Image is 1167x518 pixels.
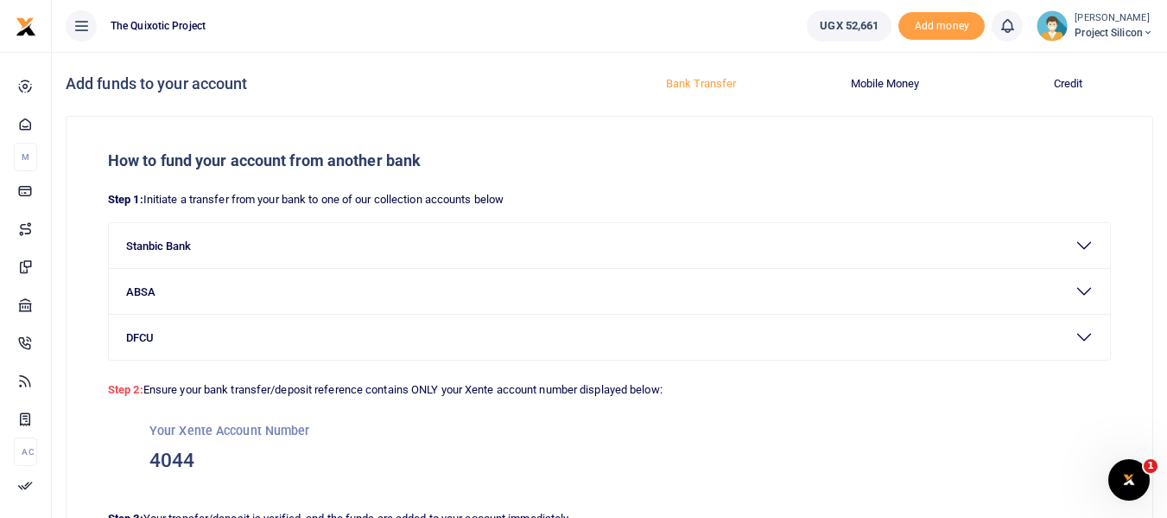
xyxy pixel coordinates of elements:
h3: 4044 [149,448,1069,474]
li: Toup your wallet [898,12,985,41]
img: profile-user [1037,10,1068,42]
img: logo-small [16,16,36,37]
a: UGX 52,661 [807,10,891,42]
button: Credit [987,70,1151,98]
h4: Add funds to your account [66,74,603,93]
p: Ensure your bank transfer/deposit reference contains ONLY your Xente account number displayed below: [108,374,1111,400]
button: Bank Transfer [620,70,783,98]
h5: How to fund your account from another bank [108,151,1111,170]
small: Your Xente Account Number [149,424,310,438]
button: Stanbic Bank [109,223,1110,268]
a: profile-user [PERSON_NAME] Project Silicon [1037,10,1153,42]
span: UGX 52,661 [820,17,878,35]
small: [PERSON_NAME] [1075,11,1153,26]
a: Add money [898,18,985,31]
a: logo-small logo-large logo-large [16,19,36,32]
span: 1 [1144,459,1157,473]
span: Project Silicon [1075,25,1153,41]
p: Initiate a transfer from your bank to one of our collection accounts below [108,191,1111,209]
span: Add money [898,12,985,41]
strong: Step 2: [108,383,143,396]
li: Ac [14,438,37,466]
strong: Step 1: [108,193,143,206]
button: Mobile Money [803,70,967,98]
li: Wallet ballance [800,10,898,42]
li: M [14,143,37,171]
button: ABSA [109,269,1110,314]
button: DFCU [109,315,1110,360]
iframe: Intercom live chat [1108,459,1150,501]
span: The Quixotic Project [104,18,212,34]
